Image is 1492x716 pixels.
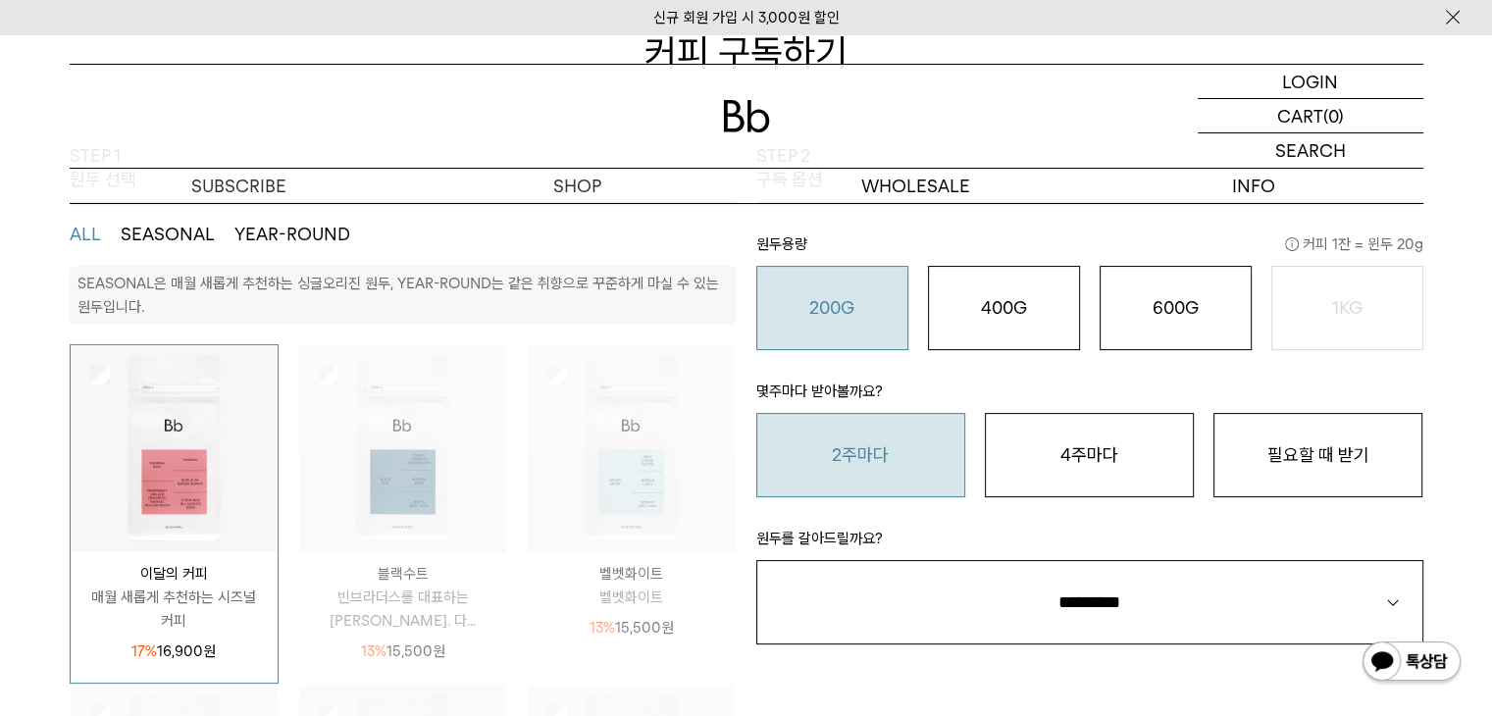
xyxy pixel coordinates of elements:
p: 원두를 갈아드릴까요? [756,527,1423,560]
button: 4주마다 [985,413,1194,497]
p: 벨벳화이트 [528,562,735,586]
p: 이달의 커피 [71,562,278,586]
p: SEARCH [1275,133,1346,168]
p: LOGIN [1282,65,1338,98]
span: 원 [432,642,444,660]
a: SUBSCRIBE [70,169,408,203]
p: SEASONAL은 매월 새롭게 추천하는 싱글오리진 원두, YEAR-ROUND는 같은 취향으로 꾸준하게 마실 수 있는 원두입니다. [77,275,719,316]
o: 600G [1153,297,1199,318]
a: LOGIN [1198,65,1423,99]
button: 1KG [1271,266,1423,350]
p: 15,500 [590,616,674,639]
a: SHOP [408,169,746,203]
p: 매월 새롭게 추천하는 시즈널 커피 [71,586,278,633]
p: 벨벳화이트 [528,586,735,609]
p: 15,500 [360,639,444,663]
span: 13% [590,619,615,637]
a: CART (0) [1198,99,1423,133]
img: 로고 [723,100,770,132]
p: 빈브라더스를 대표하는 [PERSON_NAME]. 다... [299,586,506,633]
p: CART [1277,99,1323,132]
o: 400G [981,297,1027,318]
span: 커피 1잔 = 윈두 20g [1285,232,1423,256]
p: (0) [1323,99,1344,132]
p: 16,900 [131,639,216,663]
button: ALL [70,223,101,246]
p: WHOLESALE [746,169,1085,203]
img: 상품이미지 [71,345,278,552]
p: INFO [1085,169,1423,203]
span: 원 [203,642,216,660]
o: 200G [809,297,854,318]
p: 원두용량 [756,232,1423,266]
button: YEAR-ROUND [234,223,350,246]
img: 카카오톡 채널 1:1 채팅 버튼 [1361,639,1463,687]
a: 신규 회원 가입 시 3,000원 할인 [653,9,840,26]
img: 상품이미지 [299,345,506,552]
button: 400G [928,266,1080,350]
span: 13% [360,642,386,660]
p: 블랙수트 [299,562,506,586]
button: 200G [756,266,908,350]
img: 상품이미지 [528,345,735,552]
button: SEASONAL [121,223,215,246]
button: 필요할 때 받기 [1213,413,1422,497]
button: 600G [1100,266,1252,350]
p: 몇주마다 받아볼까요? [756,380,1423,413]
span: 17% [131,642,157,660]
o: 1KG [1332,297,1363,318]
button: 2주마다 [756,413,965,497]
span: 원 [661,619,674,637]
